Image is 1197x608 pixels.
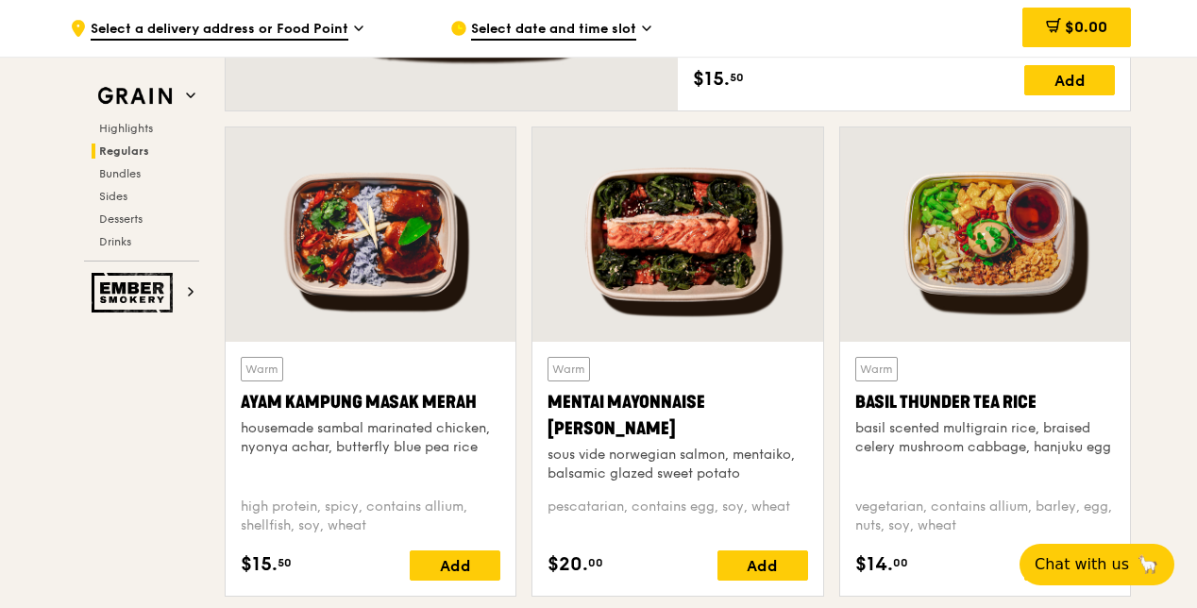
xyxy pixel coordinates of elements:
div: Add [410,550,500,581]
span: $15. [693,65,730,93]
div: Add [1024,65,1115,95]
span: Highlights [99,122,153,135]
span: 🦙 [1137,553,1159,576]
span: Sides [99,190,127,203]
img: Ember Smokery web logo [92,273,178,312]
div: Ayam Kampung Masak Merah [241,389,500,415]
div: sous vide norwegian salmon, mentaiko, balsamic glazed sweet potato [548,446,807,483]
div: basil scented multigrain rice, braised celery mushroom cabbage, hanjuku egg [855,419,1115,457]
div: Warm [855,357,898,381]
div: Add [717,550,808,581]
span: Drinks [99,235,131,248]
div: high protein, spicy, contains allium, shellfish, soy, wheat [241,498,500,535]
button: Chat with us🦙 [1020,544,1174,585]
span: 00 [893,555,908,570]
span: $15. [241,550,278,579]
div: pescatarian, contains egg, soy, wheat [548,498,807,535]
span: Select date and time slot [471,20,636,41]
div: Basil Thunder Tea Rice [855,389,1115,415]
div: vegetarian, contains allium, barley, egg, nuts, soy, wheat [855,498,1115,535]
img: Grain web logo [92,79,178,113]
span: $20. [548,550,588,579]
span: 50 [278,555,292,570]
span: Chat with us [1035,553,1129,576]
div: Warm [241,357,283,381]
span: Desserts [99,212,143,226]
span: 50 [730,70,744,85]
span: Regulars [99,144,149,158]
span: Select a delivery address or Food Point [91,20,348,41]
div: housemade sambal marinated chicken, nyonya achar, butterfly blue pea rice [241,419,500,457]
span: $14. [855,550,893,579]
span: 00 [588,555,603,570]
div: Mentai Mayonnaise [PERSON_NAME] [548,389,807,442]
span: Bundles [99,167,141,180]
span: $0.00 [1065,18,1107,36]
div: Warm [548,357,590,381]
